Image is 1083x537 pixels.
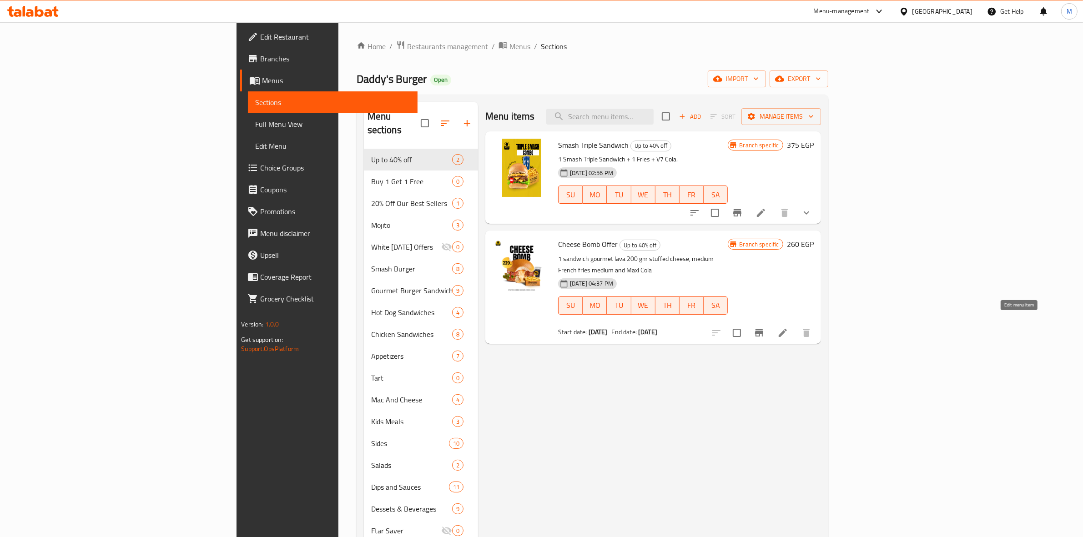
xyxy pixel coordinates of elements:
[453,505,463,513] span: 9
[248,113,418,135] a: Full Menu View
[453,330,463,339] span: 8
[456,112,478,134] button: Add section
[675,110,705,124] span: Add item
[371,263,452,274] div: Smash Burger
[453,177,463,186] span: 0
[453,243,463,251] span: 0
[255,141,410,151] span: Edit Menu
[452,241,463,252] div: items
[635,299,652,312] span: WE
[240,48,418,70] a: Branches
[371,372,452,383] span: Tart
[726,202,748,224] button: Branch-specific-item
[371,525,441,536] span: Ftar Saver
[364,192,478,214] div: 20% Off Our Best Sellers1
[558,326,587,338] span: Start date:
[715,73,759,85] span: import
[452,503,463,514] div: items
[705,203,725,222] span: Select to update
[371,220,452,231] span: Mojito
[741,108,821,125] button: Manage items
[364,236,478,258] div: White [DATE] Offers0
[453,374,463,382] span: 0
[364,389,478,411] div: Mac And Cheese4
[248,91,418,113] a: Sections
[611,326,637,338] span: End date:
[240,157,418,179] a: Choice Groups
[255,119,410,130] span: Full Menu View
[704,296,728,315] button: SA
[558,138,629,152] span: Smash Triple Sandwich
[566,279,617,288] span: [DATE] 04:37 PM
[492,41,495,52] li: /
[364,323,478,345] div: Chicken Sandwiches8
[364,432,478,454] div: Sides10
[260,53,410,64] span: Branches
[453,221,463,230] span: 3
[659,299,676,312] span: TH
[801,207,812,218] svg: Show Choices
[452,372,463,383] div: items
[240,244,418,266] a: Upsell
[453,527,463,535] span: 0
[1067,6,1072,16] span: M
[449,439,463,448] span: 10
[756,207,766,218] a: Edit menu item
[453,396,463,404] span: 4
[357,40,828,52] nav: breadcrumb
[680,296,704,315] button: FR
[546,109,654,125] input: search
[541,41,567,52] span: Sections
[453,199,463,208] span: 1
[364,149,478,171] div: Up to 40% off2
[452,307,463,318] div: items
[748,322,770,344] button: Branch-specific-item
[241,343,299,355] a: Support.OpsPlatform
[656,107,675,126] span: Select section
[453,352,463,361] span: 7
[583,186,607,204] button: MO
[430,75,451,85] div: Open
[371,460,452,471] span: Salads
[558,296,583,315] button: SU
[265,318,279,330] span: 1.0.0
[631,296,655,315] button: WE
[260,31,410,42] span: Edit Restaurant
[704,186,728,204] button: SA
[371,198,452,209] span: 20% Off Our Best Sellers
[364,280,478,301] div: Gourmet Burger Sandwiches9
[260,228,410,239] span: Menu disclaimer
[371,438,449,449] div: Sides
[620,240,660,251] div: Up to 40% off
[453,156,463,164] span: 2
[371,394,452,405] div: Mac And Cheese
[631,141,671,151] span: Up to 40% off
[260,184,410,195] span: Coupons
[248,135,418,157] a: Edit Menu
[364,367,478,389] div: Tart0
[452,394,463,405] div: items
[684,202,705,224] button: sort-choices
[727,323,746,342] span: Select to update
[770,70,828,87] button: export
[707,188,724,201] span: SA
[774,202,796,224] button: delete
[240,288,418,310] a: Grocery Checklist
[453,461,463,470] span: 2
[371,307,452,318] span: Hot Dog Sandwiches
[705,110,741,124] span: Select section first
[260,271,410,282] span: Coverage Report
[371,154,452,165] span: Up to 40% off
[364,345,478,367] div: Appetizers7
[396,40,488,52] a: Restaurants management
[241,334,283,346] span: Get support on:
[260,162,410,173] span: Choice Groups
[610,299,627,312] span: TU
[707,299,724,312] span: SA
[240,26,418,48] a: Edit Restaurant
[453,286,463,295] span: 9
[607,296,631,315] button: TU
[371,351,452,361] div: Appetizers
[453,265,463,273] span: 8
